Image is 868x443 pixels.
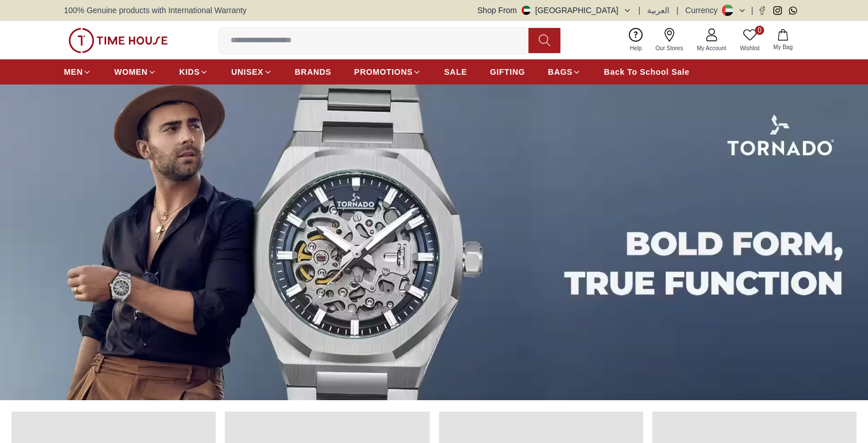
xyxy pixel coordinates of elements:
a: WOMEN [114,62,156,82]
span: UNISEX [231,66,263,78]
span: 0 [755,26,764,35]
span: PROMOTIONS [354,66,413,78]
span: My Bag [769,43,797,51]
img: ... [68,28,168,53]
span: Wishlist [736,44,764,53]
button: My Bag [766,27,800,54]
span: GIFTING [490,66,525,78]
a: Our Stores [649,26,690,55]
span: KIDS [179,66,200,78]
img: United Arab Emirates [522,6,531,15]
span: Our Stores [651,44,688,53]
span: MEN [64,66,83,78]
span: BRANDS [295,66,332,78]
span: | [676,5,679,16]
a: SALE [444,62,467,82]
a: BAGS [548,62,581,82]
a: Help [623,26,649,55]
a: Back To School Sale [604,62,689,82]
a: PROMOTIONS [354,62,422,82]
button: Shop From[GEOGRAPHIC_DATA] [478,5,632,16]
span: My Account [692,44,731,53]
a: 0Wishlist [733,26,766,55]
span: Back To School Sale [604,66,689,78]
span: WOMEN [114,66,148,78]
a: GIFTING [490,62,525,82]
span: 100% Genuine products with International Warranty [64,5,247,16]
a: Whatsapp [789,6,797,15]
a: BRANDS [295,62,332,82]
span: SALE [444,66,467,78]
span: | [751,5,753,16]
span: | [639,5,641,16]
a: MEN [64,62,91,82]
div: Currency [685,5,722,16]
a: KIDS [179,62,208,82]
a: Facebook [758,6,766,15]
span: Help [625,44,647,53]
a: UNISEX [231,62,272,82]
a: Instagram [773,6,782,15]
button: العربية [647,5,669,16]
span: BAGS [548,66,572,78]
